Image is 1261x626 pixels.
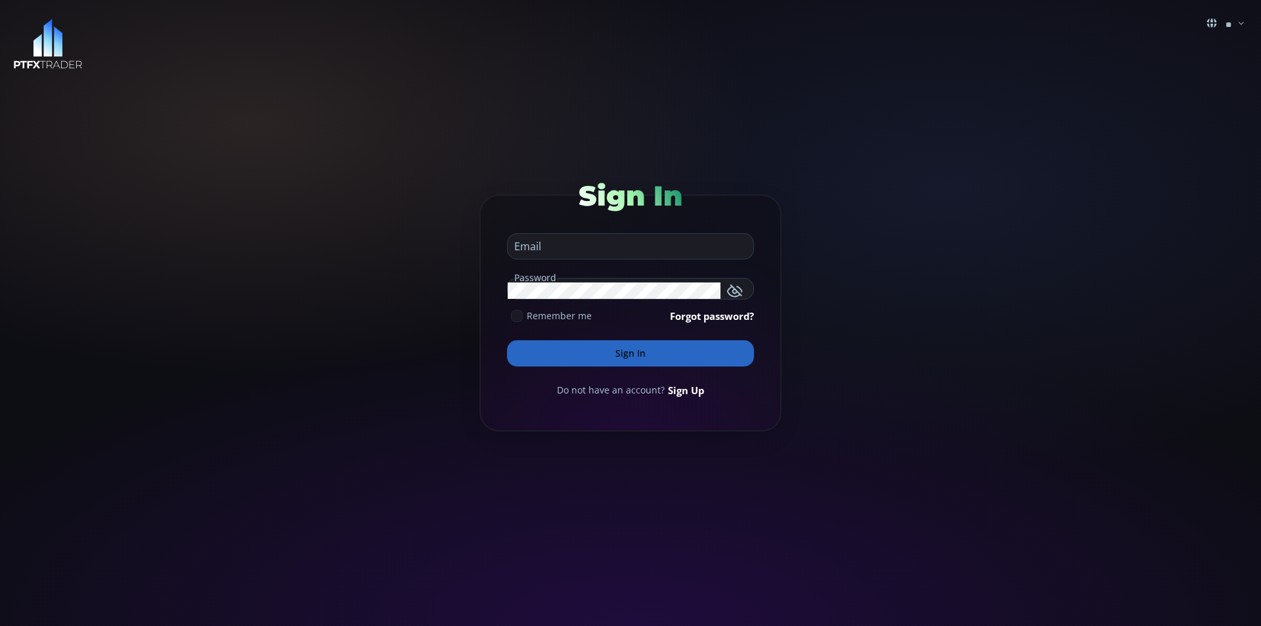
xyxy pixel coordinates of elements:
[507,340,754,367] button: Sign In
[527,309,592,323] span: Remember me
[670,309,754,323] a: Forgot password?
[668,383,704,397] a: Sign Up
[507,383,754,397] div: Do not have an account?
[13,19,83,70] img: LOGO
[579,179,682,213] span: Sign In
